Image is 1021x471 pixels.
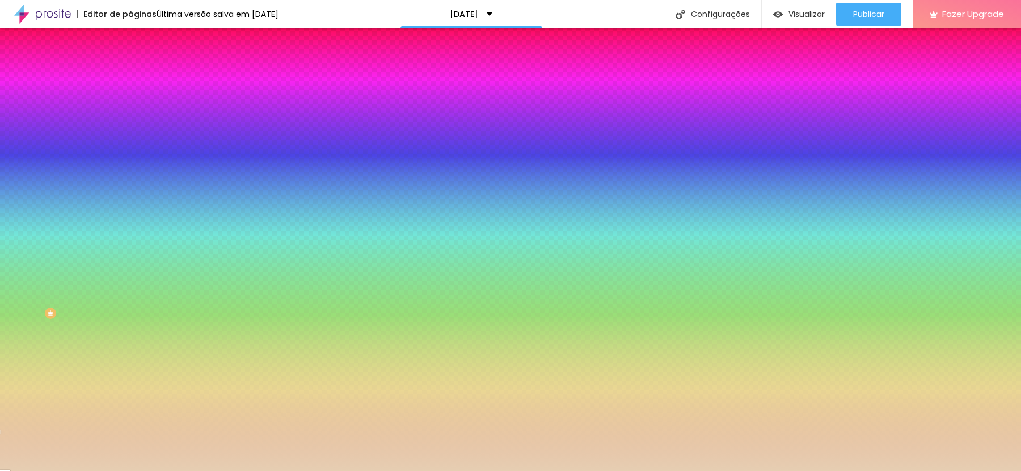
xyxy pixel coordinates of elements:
span: Publicar [853,10,884,19]
img: Icone [676,10,685,19]
p: [DATE] [450,10,478,18]
button: Publicar [836,3,901,26]
div: Editor de páginas [77,10,157,18]
button: Visualizar [762,3,836,26]
span: Visualizar [788,10,825,19]
span: Fazer Upgrade [942,9,1004,19]
div: Última versão salva em [DATE] [157,10,279,18]
img: view-1.svg [773,10,783,19]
